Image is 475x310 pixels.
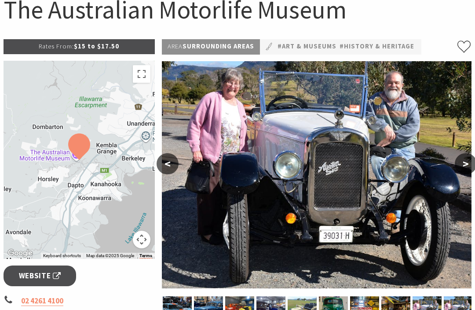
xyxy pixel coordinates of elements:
p: Surrounding Areas [162,39,260,54]
a: Click to see this area on Google Maps [6,247,35,259]
span: Map data ©2025 Google [86,253,134,258]
span: Website [19,270,61,282]
button: Map camera controls [133,231,150,248]
a: 02 4261 4100 [21,296,63,306]
button: Toggle fullscreen view [133,65,150,83]
a: Terms (opens in new tab) [139,253,152,258]
button: Keyboard shortcuts [43,253,81,259]
img: The Australian Motorlife Museum [162,61,471,288]
a: #Art & Museums [278,41,336,52]
p: $15 to $17.50 [4,39,155,54]
a: #History & Heritage [340,41,414,52]
img: Google [6,247,35,259]
span: Rates From: [39,42,74,50]
button: < [157,153,179,174]
a: Website [4,266,76,286]
span: Area [168,42,183,50]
